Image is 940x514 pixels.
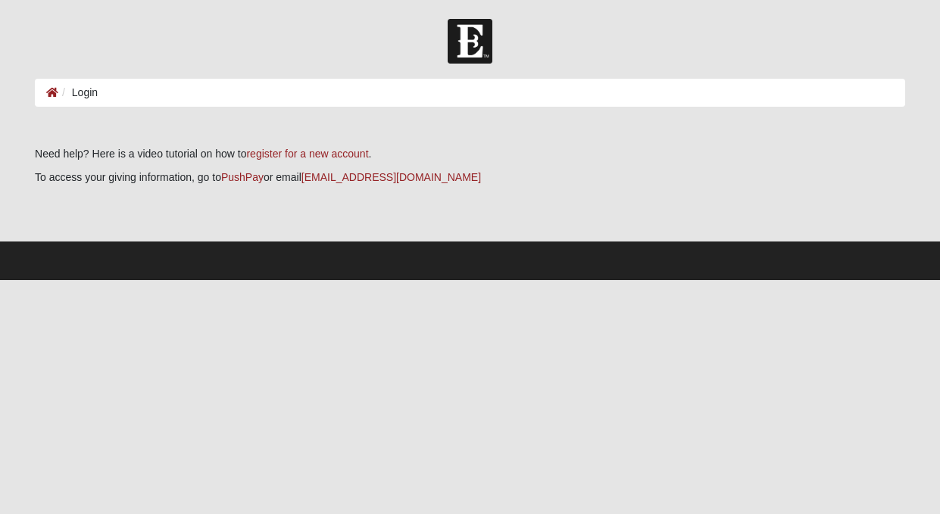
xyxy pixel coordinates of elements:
[35,146,905,162] p: Need help? Here is a video tutorial on how to .
[35,170,905,185] p: To access your giving information, go to or email
[301,171,481,183] a: [EMAIL_ADDRESS][DOMAIN_NAME]
[58,85,98,101] li: Login
[448,19,492,64] img: Church of Eleven22 Logo
[246,148,368,160] a: register for a new account
[221,171,264,183] a: PushPay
